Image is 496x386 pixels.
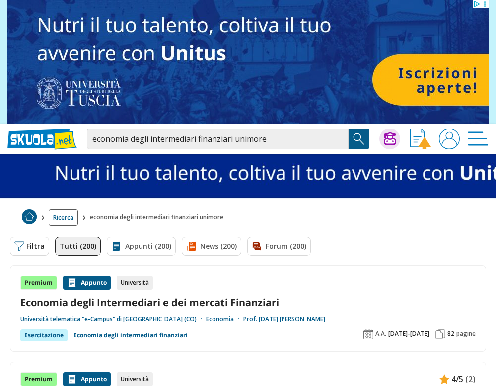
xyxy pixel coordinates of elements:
div: Appunto [63,372,111,386]
span: 4/5 [451,373,463,386]
img: Filtra filtri mobile [14,241,24,251]
img: Menù [468,129,489,149]
div: Esercitazione [20,329,68,341]
div: Università [117,276,153,290]
a: Economia degli intermediari finanziari [73,329,188,341]
span: A.A. [375,330,386,338]
img: Appunti contenuto [67,278,77,288]
span: 82 [447,330,454,338]
a: Economia [206,315,243,323]
button: Filtra [10,237,49,256]
a: Prof. [DATE] [PERSON_NAME] [243,315,325,323]
img: Pagine [435,329,445,339]
a: Appunti (200) [107,237,176,256]
img: Chiedi Tutor AI [384,133,396,145]
a: Forum (200) [247,237,311,256]
span: economia degli intermediari finanziari unimore [90,209,227,226]
span: [DATE]-[DATE] [388,330,429,338]
img: Appunti contenuto [67,374,77,384]
div: Premium [20,276,57,290]
input: Cerca appunti, riassunti o versioni [87,129,349,149]
img: Cerca appunti, riassunti o versioni [352,131,366,146]
div: Università [117,372,153,386]
button: Search Button [349,129,369,149]
img: Anno accademico [363,329,373,339]
img: User avatar [439,129,460,149]
img: Appunti filtro contenuto [111,241,121,251]
img: News filtro contenuto [186,241,196,251]
img: Home [22,209,37,224]
img: Invia appunto [410,129,431,149]
span: (2) [465,373,476,386]
img: Forum filtro contenuto [252,241,262,251]
a: News (200) [182,237,241,256]
div: Premium [20,372,57,386]
div: Appunto [63,276,111,290]
a: Home [22,209,37,226]
a: Università telematica "e-Campus" di [GEOGRAPHIC_DATA] (CO) [20,315,206,323]
span: pagine [456,330,476,338]
img: Appunti contenuto [439,374,449,384]
a: Tutti (200) [55,237,101,256]
a: Ricerca [49,209,78,226]
a: Economia degli Intermediari e dei mercati Finanziari [20,296,476,309]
